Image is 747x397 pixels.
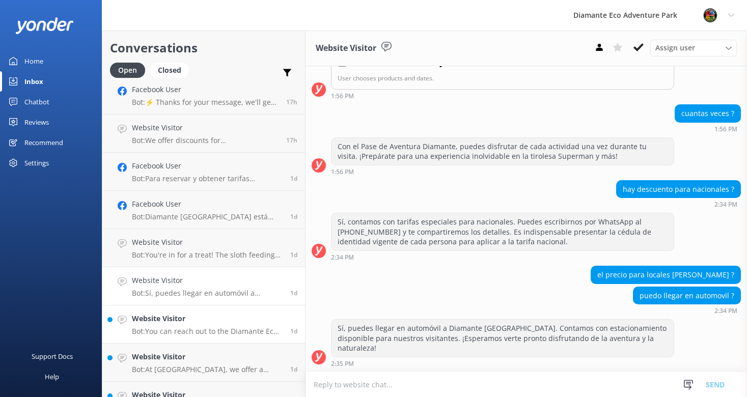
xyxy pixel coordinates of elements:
p: Bot: At [GEOGRAPHIC_DATA], we offer a variety of thrilling guided tours that connect you with nat... [132,365,283,374]
div: Sí, puedes llegar en automóvil a Diamante [GEOGRAPHIC_DATA]. Contamos con estacionamiento disponi... [331,320,674,357]
div: Assign User [650,40,737,56]
a: Website VisitorBot:You're in for a treat! The sloth feedings at our Animal Sanctuary happen daily... [102,229,305,267]
div: Recommend [24,132,63,153]
div: Chatbot [24,92,49,112]
strong: 2:34 PM [714,202,737,208]
span: Sep 07 2025 02:54pm (UTC -06:00) America/Costa_Rica [286,136,297,145]
p: Bot: Diamante [GEOGRAPHIC_DATA] está abierto al público los siete [PERSON_NAME] de la semana, 365... [132,212,283,221]
a: Facebook UserBot:Diamante [GEOGRAPHIC_DATA] está abierto al público los siete [PERSON_NAME] de la... [102,191,305,229]
p: Bot: Para reservar y obtener tarifas especiales para nacionales, escríbenos por WhatsApp al [PHON... [132,174,283,183]
span: Assign user [655,42,695,53]
h3: Website Visitor [316,42,376,55]
a: Website VisitorBot:You can reach out to the Diamante Eco Adventure Park team by calling [PHONE_NU... [102,305,305,344]
h4: Website Visitor [132,237,283,248]
a: Open [110,64,150,75]
strong: 1:56 PM [331,169,354,175]
span: Sep 06 2025 02:06pm (UTC -06:00) America/Costa_Rica [290,327,297,335]
strong: 2:35 PM [331,361,354,367]
img: 831-1756915225.png [703,8,718,23]
span: Sep 06 2025 11:22am (UTC -06:00) America/Costa_Rica [290,365,297,374]
a: Facebook UserBot:⚡ Thanks for your message, we'll get back to you as soon as we can. You're also ... [102,76,305,115]
p: User chooses products and dates. [338,73,668,83]
strong: 2:34 PM [714,308,737,314]
div: Con el Pase de Aventura Diamante, puedes disfrutar de cada actividad una vez durante tu visita. ¡... [331,138,674,165]
div: Inbox [24,71,43,92]
div: Sep 06 2025 01:56pm (UTC -06:00) America/Costa_Rica [331,168,674,175]
a: Closed [150,64,194,75]
a: Website VisitorBot:We offer discounts for [DEMOGRAPHIC_DATA] residents with a valid ID. For more ... [102,115,305,153]
p: Bot: We offer discounts for [DEMOGRAPHIC_DATA] residents with a valid ID. For more details, you c... [132,136,279,145]
span: Sep 06 2025 03:41pm (UTC -06:00) America/Costa_Rica [290,212,297,221]
div: Settings [24,153,49,173]
strong: 1:56 PM [331,93,354,99]
a: Facebook UserBot:Para reservar y obtener tarifas especiales para nacionales, escríbenos por Whats... [102,153,305,191]
h4: Website Visitor [132,122,279,133]
img: yonder-white-logo.png [15,17,74,34]
h4: Website Visitor [132,313,283,324]
div: Support Docs [32,346,73,366]
p: Bot: You're in for a treat! The sloth feedings at our Animal Sanctuary happen daily at 9:30 a.m.,... [132,250,283,260]
span: Sep 06 2025 02:34pm (UTC -06:00) America/Costa_Rica [290,289,297,297]
div: Help [45,366,59,387]
p: Bot: You can reach out to the Diamante Eco Adventure Park team by calling [PHONE_NUMBER], sending... [132,327,283,336]
div: Reviews [24,112,49,132]
div: cuantas veces ? [675,105,740,122]
div: Sep 06 2025 01:56pm (UTC -06:00) America/Costa_Rica [675,125,741,132]
div: Sep 06 2025 02:34pm (UTC -06:00) America/Costa_Rica [633,307,741,314]
span: Sep 07 2025 03:21am (UTC -06:00) America/Costa_Rica [290,174,297,183]
h4: Facebook User [132,84,279,95]
a: Website VisitorBot:At [GEOGRAPHIC_DATA], we offer a variety of thrilling guided tours that connec... [102,344,305,382]
div: Sep 06 2025 02:35pm (UTC -06:00) America/Costa_Rica [331,360,674,367]
div: Sep 06 2025 02:34pm (UTC -06:00) America/Costa_Rica [331,253,674,261]
span: Sep 06 2025 03:03pm (UTC -06:00) America/Costa_Rica [290,250,297,259]
div: Sep 06 2025 01:56pm (UTC -06:00) America/Costa_Rica [331,92,674,99]
div: puedo llegar en automovil ? [633,287,740,304]
div: Open [110,63,145,78]
h4: Facebook User [132,160,283,172]
div: Closed [150,63,189,78]
h2: Conversations [110,38,297,58]
p: Bot: ⚡ Thanks for your message, we'll get back to you as soon as we can. You're also welcome to k... [132,98,279,107]
strong: 2:34 PM [331,254,354,261]
h4: Website Visitor [132,351,283,362]
div: el precio para locales [PERSON_NAME] ? [591,266,740,283]
h4: Facebook User [132,198,283,210]
a: Website VisitorBot:Sí, puedes llegar en automóvil a Diamante [GEOGRAPHIC_DATA]. Contamos con esta... [102,267,305,305]
span: Sep 07 2025 03:17pm (UTC -06:00) America/Costa_Rica [286,98,297,106]
p: Bot: Sí, puedes llegar en automóvil a Diamante [GEOGRAPHIC_DATA]. Contamos con estacionamiento di... [132,289,283,298]
div: hay descuento para nacionales ? [617,181,740,198]
div: Sí, contamos con tarifas especiales para nacionales. Puedes escribirnos por WhatsApp al [PHONE_NU... [331,213,674,250]
h4: Website Visitor [132,275,283,286]
div: Home [24,51,43,71]
strong: 1:56 PM [714,126,737,132]
div: Sep 06 2025 02:34pm (UTC -06:00) America/Costa_Rica [616,201,741,208]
